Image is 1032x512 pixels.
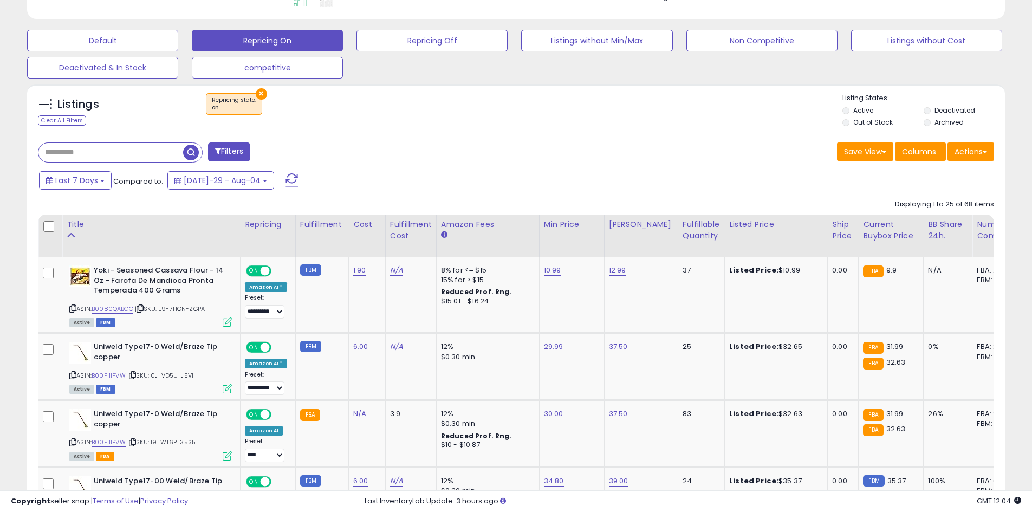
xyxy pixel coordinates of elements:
[390,219,432,242] div: Fulfillment Cost
[863,409,883,421] small: FBA
[683,219,720,242] div: Fulfillable Quantity
[441,342,531,352] div: 12%
[863,424,883,436] small: FBA
[729,342,819,352] div: $32.65
[977,476,1012,486] div: FBA: 0
[69,265,232,326] div: ASIN:
[127,371,193,380] span: | SKU: 0J-VD5U-J5VI
[683,342,716,352] div: 25
[441,352,531,362] div: $0.30 min
[270,343,287,352] span: OFF
[729,409,819,419] div: $32.63
[69,452,94,461] span: All listings currently available for purchase on Amazon
[837,142,893,161] button: Save View
[683,409,716,419] div: 83
[886,357,906,367] span: 32.63
[390,476,403,487] a: N/A
[192,57,343,79] button: competitive
[977,219,1016,242] div: Num of Comp.
[977,496,1021,506] span: 2025-08-12 12:04 GMT
[609,409,628,419] a: 37.50
[609,476,628,487] a: 39.00
[96,318,115,327] span: FBM
[977,419,1012,429] div: FBM: 12
[886,265,897,275] span: 9.9
[947,142,994,161] button: Actions
[270,410,287,419] span: OFF
[441,265,531,275] div: 8% for <= $15
[93,496,139,506] a: Terms of Use
[92,304,133,314] a: B0080QABGO
[245,426,283,436] div: Amazon AI
[609,265,626,276] a: 12.99
[208,142,250,161] button: Filters
[928,342,964,352] div: 0%
[127,438,196,446] span: | SKU: I9-WT6P-35S5
[39,171,112,190] button: Last 7 Days
[69,318,94,327] span: All listings currently available for purchase on Amazon
[245,219,291,230] div: Repricing
[895,142,946,161] button: Columns
[27,30,178,51] button: Default
[247,343,261,352] span: ON
[928,219,968,242] div: BB Share 24h.
[863,342,883,354] small: FBA
[441,297,531,306] div: $15.01 - $16.24
[69,476,91,498] img: 31dK4VSfaCL._SL40_.jpg
[977,409,1012,419] div: FBA: 2
[934,106,975,115] label: Deactivated
[441,476,531,486] div: 12%
[832,219,854,242] div: Ship Price
[928,409,964,419] div: 26%
[832,476,850,486] div: 0.00
[390,341,403,352] a: N/A
[92,438,126,447] a: B00FI1IPVW
[27,57,178,79] button: Deactivated & In Stock
[729,476,778,486] b: Listed Price:
[928,476,964,486] div: 100%
[853,106,873,115] label: Active
[729,341,778,352] b: Listed Price:
[69,385,94,394] span: All listings currently available for purchase on Amazon
[977,352,1012,362] div: FBM: 12
[245,438,287,462] div: Preset:
[686,30,838,51] button: Non Competitive
[441,287,512,296] b: Reduced Prof. Rng.
[441,219,535,230] div: Amazon Fees
[441,440,531,450] div: $10 - $10.87
[247,267,261,276] span: ON
[69,342,232,392] div: ASIN:
[11,496,188,507] div: seller snap | |
[300,264,321,276] small: FBM
[192,30,343,51] button: Repricing On
[55,175,98,186] span: Last 7 Days
[863,219,919,242] div: Current Buybox Price
[683,265,716,275] div: 37
[544,341,563,352] a: 29.99
[441,230,447,240] small: Amazon Fees.
[69,265,91,287] img: 51oPxcMsKzL._SL40_.jpg
[300,341,321,352] small: FBM
[729,476,819,486] div: $35.37
[934,118,964,127] label: Archived
[544,409,563,419] a: 30.00
[184,175,261,186] span: [DATE]-29 - Aug-04
[353,265,366,276] a: 1.90
[135,304,205,313] span: | SKU: E9-7HCN-ZGPA
[245,371,287,396] div: Preset:
[886,341,904,352] span: 31.99
[300,219,344,230] div: Fulfillment
[441,431,512,440] b: Reduced Prof. Rng.
[94,409,225,432] b: Uniweld Type17-0 Weld/Braze Tip copper
[928,265,964,275] div: N/A
[212,104,256,112] div: on
[863,265,883,277] small: FBA
[729,219,823,230] div: Listed Price
[441,409,531,419] div: 12%
[886,424,906,434] span: 32.63
[270,267,287,276] span: OFF
[113,176,163,186] span: Compared to:
[609,341,628,352] a: 37.50
[832,409,850,419] div: 0.00
[609,219,673,230] div: [PERSON_NAME]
